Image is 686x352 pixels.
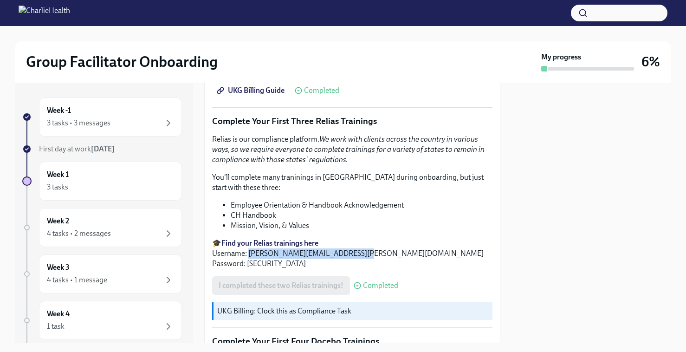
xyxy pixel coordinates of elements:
[22,162,182,201] a: Week 13 tasks
[22,144,182,154] a: First day at work[DATE]
[47,321,65,332] div: 1 task
[47,118,110,128] div: 3 tasks • 3 messages
[212,172,492,193] p: You'll complete many traninings in [GEOGRAPHIC_DATA] during onboarding, but just start with these...
[212,115,492,127] p: Complete Your First Three Relias Trainings
[231,200,492,210] li: Employee Orientation & Handbook Acknowledgement
[47,182,68,192] div: 3 tasks
[47,216,69,226] h6: Week 2
[22,301,182,340] a: Week 41 task
[26,52,218,71] h2: Group Facilitator Onboarding
[212,134,492,165] p: Relias is our compliance platform.
[19,6,70,20] img: CharlieHealth
[22,208,182,247] a: Week 24 tasks • 2 messages
[221,239,318,248] a: Find your Relias trainings here
[212,81,291,100] a: UKG Billing Guide
[39,144,115,153] span: First day at work
[47,262,70,273] h6: Week 3
[219,86,285,95] span: UKG Billing Guide
[212,238,492,269] p: 🎓 Username: [PERSON_NAME][EMAIL_ADDRESS][PERSON_NAME][DOMAIN_NAME] Password: [SECURITY_DATA]
[641,53,660,70] h3: 6%
[304,87,339,94] span: Completed
[231,221,492,231] li: Mission, Vision, & Values
[47,275,107,285] div: 4 tasks • 1 message
[47,309,70,319] h6: Week 4
[47,169,69,180] h6: Week 1
[91,144,115,153] strong: [DATE]
[22,98,182,137] a: Week -13 tasks • 3 messages
[47,228,111,239] div: 4 tasks • 2 messages
[217,306,489,316] p: UKG Billing: Clock this as Compliance Task
[212,135,485,164] em: We work with clients across the country in various ways, so we require everyone to complete train...
[22,254,182,293] a: Week 34 tasks • 1 message
[541,52,581,62] strong: My progress
[212,335,492,347] p: Complete Your First Four Docebo Trainings
[363,282,398,289] span: Completed
[231,210,492,221] li: CH Handbook
[47,105,71,116] h6: Week -1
